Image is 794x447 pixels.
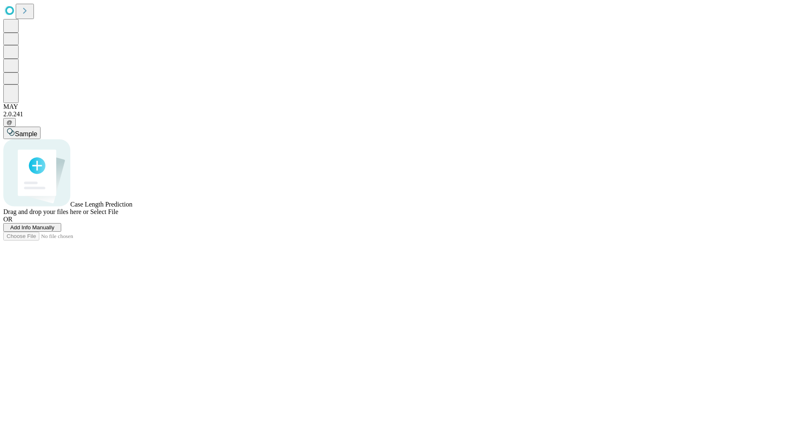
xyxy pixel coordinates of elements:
span: Case Length Prediction [70,201,132,208]
div: MAY [3,103,791,111]
span: Add Info Manually [10,224,55,231]
div: 2.0.241 [3,111,791,118]
span: Sample [15,130,37,137]
span: Select File [90,208,118,215]
span: @ [7,119,12,125]
button: @ [3,118,16,127]
span: Drag and drop your files here or [3,208,88,215]
span: OR [3,216,12,223]
button: Sample [3,127,41,139]
button: Add Info Manually [3,223,61,232]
